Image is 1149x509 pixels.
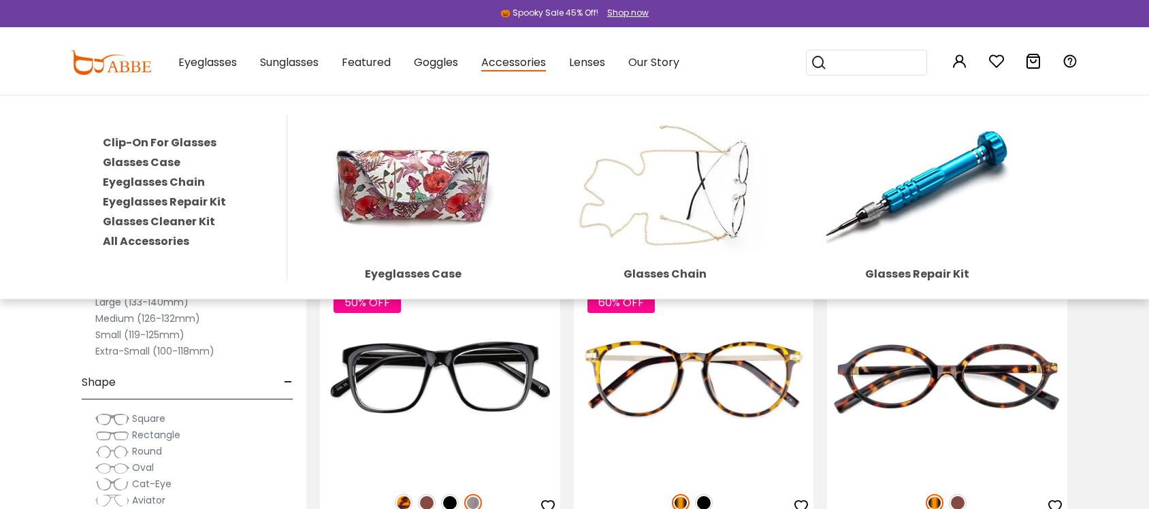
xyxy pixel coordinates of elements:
div: Shop now [607,7,649,19]
img: Aviator.png [95,494,129,508]
img: Tortoise Knowledge - Acetate ,Universal Bridge Fit [827,279,1067,479]
a: Glasses Cleaner Kit [103,214,215,229]
img: Rectangle.png [95,429,129,442]
span: Eyeglasses [178,54,237,70]
label: Small (119-125mm) [95,327,184,343]
span: Aviator [132,493,165,507]
img: Glasses Chain [546,115,784,258]
img: Tortoise Callie - Combination ,Universal Bridge Fit [574,279,814,479]
span: - [284,366,293,399]
div: 🎃 Spooky Sale 45% Off! [500,7,598,19]
span: 50% OFF [334,292,401,313]
label: Extra-Small (100-118mm) [95,343,214,359]
span: Shape [82,366,116,399]
span: 60% OFF [587,292,655,313]
span: Our Story [628,54,679,70]
img: Round.png [95,445,129,459]
a: Eyeglasses Repair Kit [103,194,226,210]
span: Round [132,444,162,458]
img: Gun Laya - Plastic ,Universal Bridge Fit [320,279,560,479]
a: Glasses Chain [546,178,784,280]
span: Square [132,412,165,425]
div: Glasses Repair Kit [798,269,1036,280]
label: Medium (126-132mm) [95,310,200,327]
label: Large (133-140mm) [95,294,189,310]
img: Oval.png [95,461,129,475]
a: Shop now [600,7,649,18]
span: Lenses [569,54,605,70]
span: Goggles [414,54,458,70]
span: Accessories [481,54,546,71]
span: Cat-Eye [132,477,172,491]
img: Glasses Repair Kit [798,115,1036,258]
span: Featured [342,54,391,70]
a: Glasses Repair Kit [798,178,1036,280]
span: Sunglasses [260,54,319,70]
div: Glasses Chain [546,269,784,280]
img: abbeglasses.com [71,50,151,75]
img: Square.png [95,412,129,426]
a: All Accessories [103,233,189,249]
a: Eyeglasses Case [294,178,532,280]
span: Rectangle [132,428,180,442]
span: Oval [132,461,154,474]
div: Eyeglasses Case [294,269,532,280]
a: Clip-On For Glasses [103,135,216,150]
a: Glasses Case [103,154,180,170]
a: Eyeglasses Chain [103,174,205,190]
img: Eyeglasses Case [294,115,532,258]
img: Cat-Eye.png [95,478,129,491]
